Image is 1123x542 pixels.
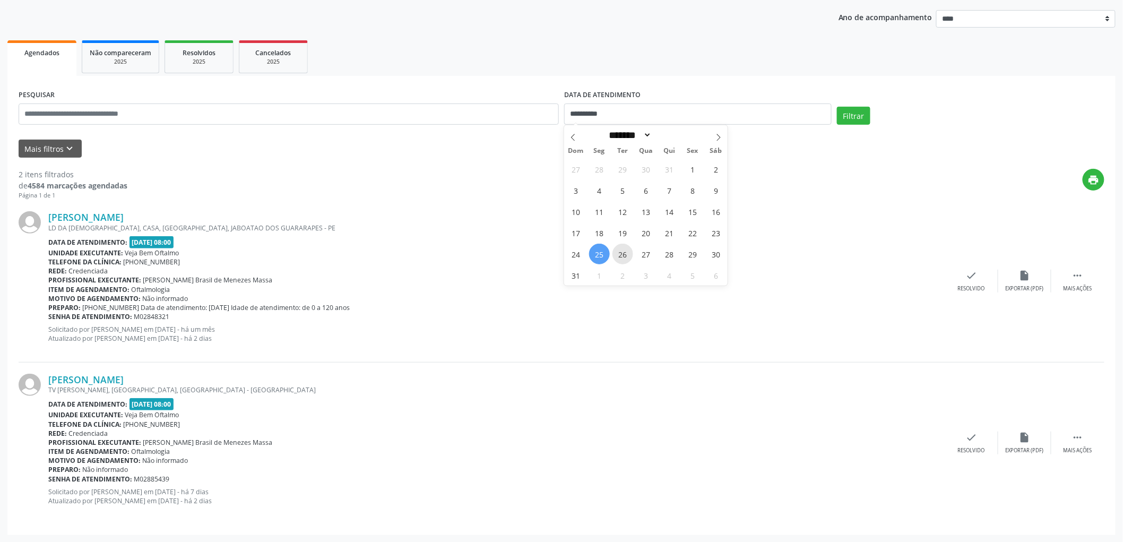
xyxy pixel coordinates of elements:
[134,475,170,484] span: M02885439
[589,201,610,222] span: Agosto 11, 2025
[611,148,634,154] span: Ter
[48,429,67,438] b: Rede:
[24,48,59,57] span: Agendados
[612,244,633,264] span: Agosto 26, 2025
[48,276,141,285] b: Profissional executante:
[132,447,170,456] span: Oftalmologia
[706,201,727,222] span: Agosto 16, 2025
[143,456,188,465] span: Não informado
[69,429,108,438] span: Credenciada
[48,374,124,385] a: [PERSON_NAME]
[64,143,76,154] i: keyboard_arrow_down
[183,48,215,57] span: Resolvidos
[19,87,55,104] label: PESQUISAR
[28,180,127,191] strong: 4584 marcações agendadas
[129,236,174,248] span: [DATE] 08:00
[659,159,680,179] span: Julho 31, 2025
[48,248,123,257] b: Unidade executante:
[706,222,727,243] span: Agosto 23, 2025
[588,148,611,154] span: Seg
[1019,432,1031,443] i: insert_drive_file
[124,257,180,266] span: [PHONE_NUMBER]
[966,270,978,281] i: check
[683,222,703,243] span: Agosto 22, 2025
[48,400,127,409] b: Data de atendimento:
[636,201,656,222] span: Agosto 13, 2025
[48,487,945,505] p: Solicitado por [PERSON_NAME] em [DATE] - há 7 dias Atualizado por [PERSON_NAME] em [DATE] - há 2 ...
[704,148,728,154] span: Sáb
[48,303,81,312] b: Preparo:
[48,385,945,394] div: TV [PERSON_NAME], [GEOGRAPHIC_DATA], [GEOGRAPHIC_DATA] - [GEOGRAPHIC_DATA]
[19,140,82,158] button: Mais filtroskeyboard_arrow_down
[683,244,703,264] span: Agosto 29, 2025
[48,223,945,233] div: LD DA [DEMOGRAPHIC_DATA], CASA, [GEOGRAPHIC_DATA], JABOATAO DOS GUARARAPES - PE
[636,180,656,201] span: Agosto 6, 2025
[564,87,641,104] label: DATA DE ATENDIMENTO
[566,201,586,222] span: Agosto 10, 2025
[589,244,610,264] span: Agosto 25, 2025
[90,58,151,66] div: 2025
[589,180,610,201] span: Agosto 4, 2025
[132,285,170,294] span: Oftalmologia
[636,222,656,243] span: Agosto 20, 2025
[48,294,141,303] b: Motivo de agendamento:
[48,475,132,484] b: Senha de atendimento:
[48,285,129,294] b: Item de agendamento:
[69,266,108,276] span: Credenciada
[1064,285,1092,292] div: Mais ações
[566,265,586,286] span: Agosto 31, 2025
[48,211,124,223] a: [PERSON_NAME]
[143,438,273,447] span: [PERSON_NAME] Brasil de Menezes Massa
[636,265,656,286] span: Setembro 3, 2025
[48,325,945,343] p: Solicitado por [PERSON_NAME] em [DATE] - há um mês Atualizado por [PERSON_NAME] em [DATE] - há 2 ...
[143,276,273,285] span: [PERSON_NAME] Brasil de Menezes Massa
[134,312,170,321] span: M02848321
[659,244,680,264] span: Agosto 28, 2025
[1019,270,1031,281] i: insert_drive_file
[48,420,122,429] b: Telefone da clínica:
[48,447,129,456] b: Item de agendamento:
[636,244,656,264] span: Agosto 27, 2025
[256,48,291,57] span: Cancelados
[48,266,67,276] b: Rede:
[634,148,658,154] span: Qua
[659,180,680,201] span: Agosto 7, 2025
[706,265,727,286] span: Setembro 6, 2025
[659,265,680,286] span: Setembro 4, 2025
[706,159,727,179] span: Agosto 2, 2025
[48,312,132,321] b: Senha de atendimento:
[19,211,41,234] img: img
[48,410,123,419] b: Unidade executante:
[1064,447,1092,454] div: Mais ações
[683,201,703,222] span: Agosto 15, 2025
[83,465,128,474] span: Não informado
[172,58,226,66] div: 2025
[125,410,179,419] span: Veja Bem Oftalmo
[19,169,127,180] div: 2 itens filtrados
[683,180,703,201] span: Agosto 8, 2025
[143,294,188,303] span: Não informado
[683,265,703,286] span: Setembro 5, 2025
[652,130,687,141] input: Year
[658,148,681,154] span: Qui
[129,398,174,410] span: [DATE] 08:00
[124,420,180,429] span: [PHONE_NUMBER]
[48,257,122,266] b: Telefone da clínica:
[19,191,127,200] div: Página 1 de 1
[1088,174,1100,186] i: print
[589,265,610,286] span: Setembro 1, 2025
[1083,169,1104,191] button: print
[19,374,41,396] img: img
[48,456,141,465] b: Motivo de agendamento:
[19,180,127,191] div: de
[958,285,985,292] div: Resolvido
[48,438,141,447] b: Profissional executante:
[1072,270,1084,281] i: 
[247,58,300,66] div: 2025
[683,159,703,179] span: Agosto 1, 2025
[566,159,586,179] span: Julho 27, 2025
[612,222,633,243] span: Agosto 19, 2025
[48,238,127,247] b: Data de atendimento:
[839,10,932,23] p: Ano de acompanhamento
[706,244,727,264] span: Agosto 30, 2025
